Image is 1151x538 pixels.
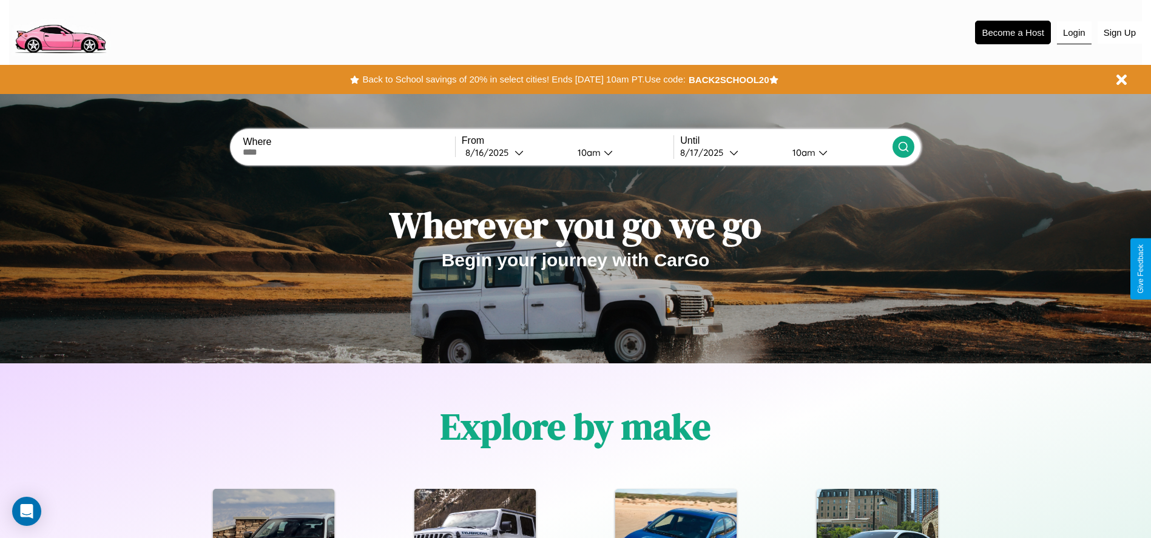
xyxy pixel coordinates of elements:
div: Give Feedback [1136,244,1145,294]
b: BACK2SCHOOL20 [689,75,769,85]
button: 10am [783,146,893,159]
button: Back to School savings of 20% in select cities! Ends [DATE] 10am PT.Use code: [359,71,688,88]
label: From [462,135,673,146]
button: Sign Up [1098,21,1142,44]
div: 10am [572,147,604,158]
div: 8 / 16 / 2025 [465,147,515,158]
img: logo [9,6,111,56]
h1: Explore by make [440,402,711,451]
button: Become a Host [975,21,1051,44]
button: Login [1057,21,1092,44]
button: 10am [568,146,674,159]
button: 8/16/2025 [462,146,568,159]
label: Where [243,136,454,147]
label: Until [680,135,892,146]
div: Open Intercom Messenger [12,497,41,526]
div: 10am [786,147,819,158]
div: 8 / 17 / 2025 [680,147,729,158]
